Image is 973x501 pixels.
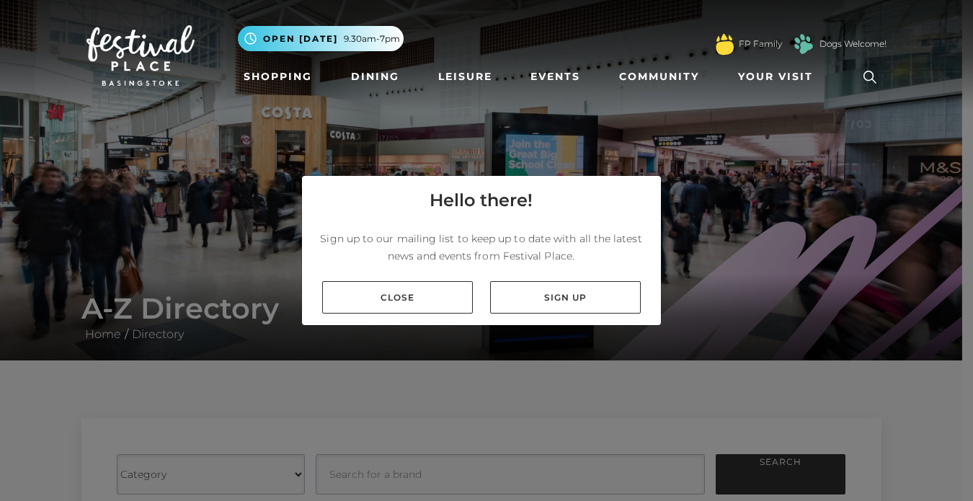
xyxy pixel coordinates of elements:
[314,230,649,265] p: Sign up to our mailing list to keep up to date with all the latest news and events from Festival ...
[263,32,338,45] span: Open [DATE]
[430,187,533,213] h4: Hello there!
[738,69,813,84] span: Your Visit
[732,63,826,90] a: Your Visit
[613,63,705,90] a: Community
[432,63,498,90] a: Leisure
[86,25,195,86] img: Festival Place Logo
[344,32,400,45] span: 9.30am-7pm
[819,37,887,50] a: Dogs Welcome!
[490,281,641,314] a: Sign up
[238,63,318,90] a: Shopping
[525,63,586,90] a: Events
[345,63,405,90] a: Dining
[238,26,404,51] button: Open [DATE] 9.30am-7pm
[739,37,782,50] a: FP Family
[322,281,473,314] a: Close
